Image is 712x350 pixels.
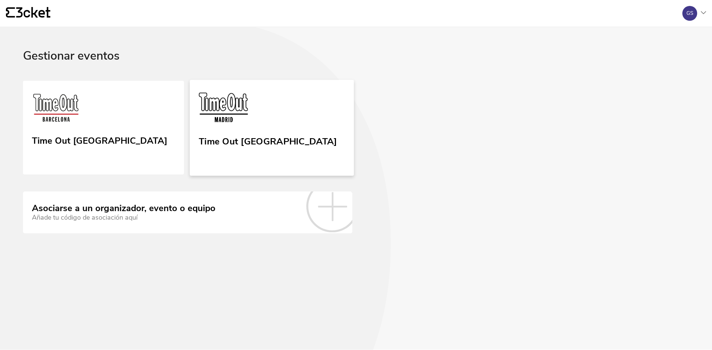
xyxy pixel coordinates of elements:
div: Añade tu código de asociación aquí [32,214,215,221]
a: Asociarse a un organizador, evento o equipo Añade tu código de asociación aquí [23,191,352,233]
img: Time Out Barcelona [32,93,80,126]
div: GS [686,10,693,16]
a: {' '} [6,7,50,20]
a: Time Out Barcelona Time Out [GEOGRAPHIC_DATA] [23,81,184,175]
div: Time Out [GEOGRAPHIC_DATA] [32,133,167,146]
a: Time Out Madrid Time Out [GEOGRAPHIC_DATA] [190,80,354,176]
div: Time Out [GEOGRAPHIC_DATA] [199,133,337,147]
g: {' '} [6,7,15,18]
div: Asociarse a un organizador, evento o equipo [32,203,215,214]
img: Time Out Madrid [199,92,248,126]
div: Gestionar eventos [23,49,689,81]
